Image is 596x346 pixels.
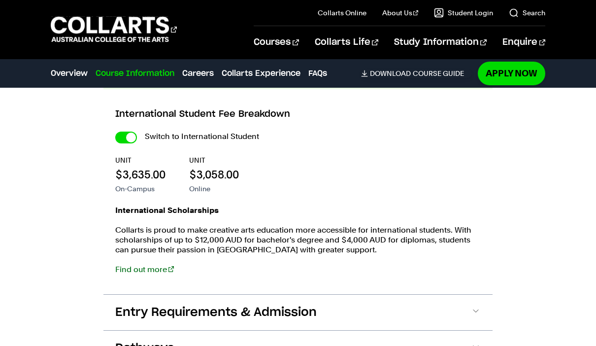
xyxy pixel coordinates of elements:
a: About Us [382,8,419,18]
h3: International Student Fee Breakdown [115,108,481,121]
a: Collarts Online [318,8,366,18]
p: Collarts is proud to make creative arts education more accessible for international students. Wit... [115,225,481,255]
a: Courses [254,26,298,59]
a: Search [509,8,545,18]
a: Student Login [434,8,493,18]
label: Switch to International Student [145,130,259,143]
span: Download [370,69,411,78]
a: FAQs [308,68,327,79]
strong: International Scholarships [115,206,219,215]
a: Find out more [115,265,174,274]
button: Entry Requirements & Admission [103,295,493,330]
div: Go to homepage [51,15,177,43]
a: Study Information [394,26,487,59]
p: Online [189,184,239,194]
p: UNIT [115,155,166,165]
p: On-Campus [115,184,166,194]
a: Overview [51,68,88,79]
a: Collarts Life [315,26,378,59]
a: Apply Now [478,62,545,85]
p: UNIT [189,155,239,165]
p: $3,058.00 [189,167,239,182]
a: Collarts Experience [222,68,300,79]
a: Careers [182,68,214,79]
a: DownloadCourse Guide [361,69,472,78]
span: Entry Requirements & Admission [115,305,317,320]
a: Course Information [96,68,174,79]
a: Enquire [502,26,545,59]
p: $3,635.00 [115,167,166,182]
